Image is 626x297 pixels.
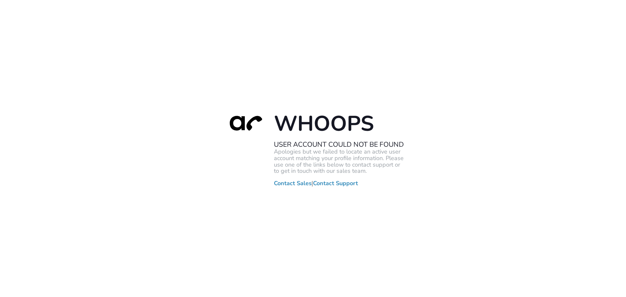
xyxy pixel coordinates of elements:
h1: Whoops [274,110,404,137]
p: Apologies but we failed to locate an active user account matching your profile information. Pleas... [274,149,404,174]
h2: User Account Could Not Be Found [274,140,404,149]
a: Contact Support [313,180,358,187]
a: Contact Sales [274,180,312,187]
div: | [222,110,404,186]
